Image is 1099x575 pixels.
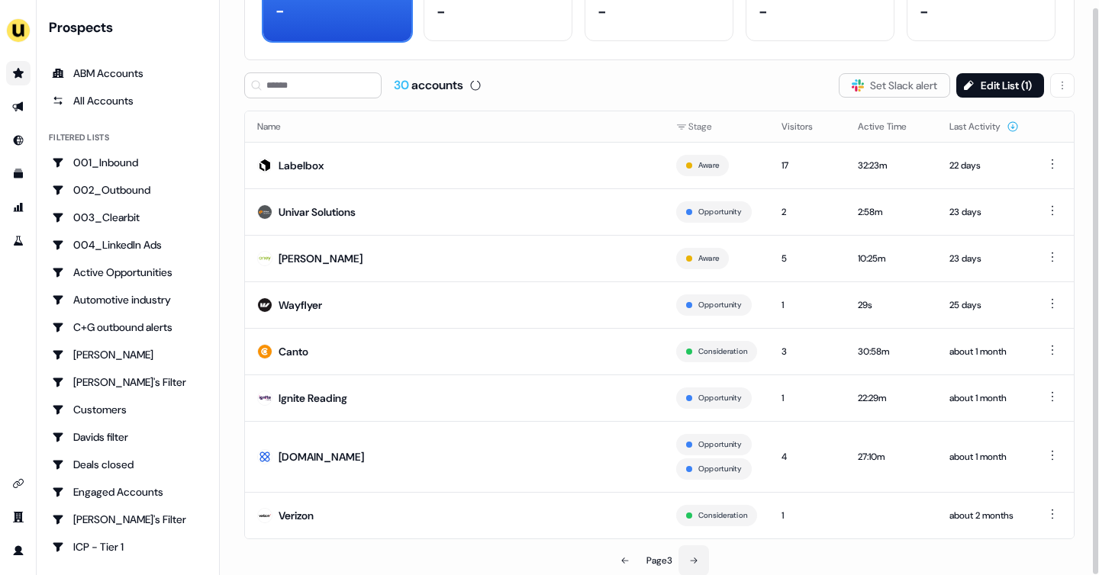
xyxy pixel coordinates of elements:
[949,251,1019,266] div: 23 days
[6,229,31,253] a: Go to experiments
[698,438,742,451] button: Opportunity
[43,452,213,477] a: Go to Deals closed
[52,93,204,108] div: All Accounts
[279,508,314,523] div: Verizon
[858,158,925,173] div: 32:23m
[52,292,204,307] div: Automotive industry
[279,449,364,464] div: [DOMAIN_NAME]
[646,553,672,568] div: Page 3
[698,391,742,405] button: Opportunity
[6,61,31,85] a: Go to prospects
[52,237,204,252] div: 004_LinkedIn Ads
[6,128,31,153] a: Go to Inbound
[782,344,833,359] div: 3
[782,251,833,266] div: 5
[43,205,213,230] a: Go to 003_Clearbit
[782,158,833,173] div: 17
[52,457,204,472] div: Deals closed
[949,390,1019,406] div: about 1 month
[52,484,204,500] div: Engaged Accounts
[698,252,719,265] button: Aware
[279,297,322,313] div: Wayflyer
[43,150,213,175] a: Go to 001_Inbound
[279,204,356,220] div: Univar Solutions
[782,449,833,464] div: 4
[43,287,213,312] a: Go to Automotive industry
[49,131,109,144] div: Filtered lists
[52,374,204,390] div: [PERSON_NAME]'s Filter
[52,512,204,527] div: [PERSON_NAME]'s Filter
[279,251,363,266] div: [PERSON_NAME]
[394,77,411,93] span: 30
[245,111,664,142] th: Name
[52,402,204,417] div: Customers
[43,178,213,202] a: Go to 002_Outbound
[698,462,742,476] button: Opportunity
[43,260,213,284] a: Go to Active Opportunities
[49,18,213,37] div: Prospects
[858,251,925,266] div: 10:25m
[52,265,204,280] div: Active Opportunities
[698,205,742,219] button: Opportunity
[279,344,308,359] div: Canto
[858,204,925,220] div: 2:58m
[43,425,213,449] a: Go to Davids filter
[52,66,204,81] div: ABM Accounts
[676,119,757,134] div: Stage
[949,508,1019,523] div: about 2 months
[858,344,925,359] div: 30:58m
[858,390,925,406] div: 22:29m
[949,297,1019,313] div: 25 days
[6,538,31,563] a: Go to profile
[782,297,833,313] div: 1
[698,345,747,358] button: Consideration
[43,88,213,113] a: All accounts
[949,158,1019,173] div: 22 days
[698,298,742,312] button: Opportunity
[52,155,204,170] div: 001_Inbound
[782,113,831,140] button: Visitors
[782,204,833,220] div: 2
[698,509,747,522] button: Consideration
[52,320,204,335] div: C+G outbound alerts
[949,344,1019,359] div: about 1 month
[52,429,204,445] div: Davids filter
[858,449,925,464] div: 27:10m
[279,158,324,173] div: Labelbox
[43,61,213,85] a: ABM Accounts
[52,347,204,362] div: [PERSON_NAME]
[698,159,719,172] button: Aware
[43,535,213,559] a: Go to ICP - Tier 1
[394,77,463,94] div: accounts
[43,507,213,532] a: Go to Geneviève's Filter
[52,182,204,198] div: 002_Outbound
[6,162,31,186] a: Go to templates
[52,539,204,554] div: ICP - Tier 1
[858,297,925,313] div: 29s
[52,210,204,225] div: 003_Clearbit
[782,390,833,406] div: 1
[43,370,213,394] a: Go to Charlotte's Filter
[6,471,31,496] a: Go to integrations
[43,342,213,367] a: Go to Charlotte Stone
[949,204,1019,220] div: 23 days
[782,508,833,523] div: 1
[279,390,347,406] div: Ignite Reading
[839,73,950,98] button: Set Slack alert
[43,397,213,422] a: Go to Customers
[858,113,925,140] button: Active Time
[6,95,31,119] a: Go to outbound experience
[6,505,31,529] a: Go to team
[43,480,213,504] a: Go to Engaged Accounts
[6,195,31,220] a: Go to attribution
[956,73,1044,98] button: Edit List (1)
[949,449,1019,464] div: about 1 month
[43,315,213,339] a: Go to C+G outbound alerts
[949,113,1019,140] button: Last Activity
[43,233,213,257] a: Go to 004_LinkedIn Ads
